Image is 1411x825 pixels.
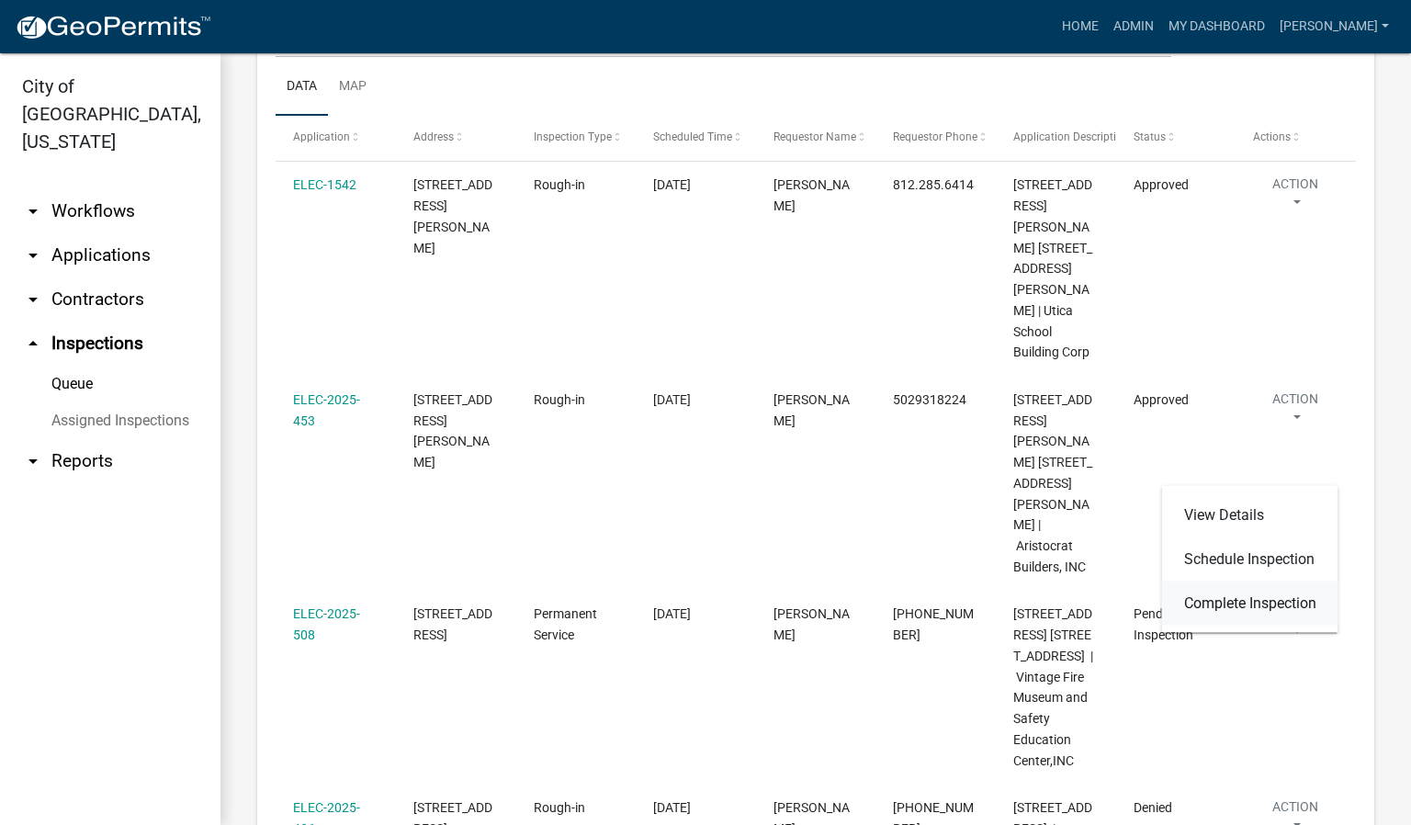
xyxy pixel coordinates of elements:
[1253,130,1291,143] span: Actions
[515,116,636,160] datatable-header-cell: Inspection Type
[773,392,850,428] span: Harold Satterly
[1236,116,1356,160] datatable-header-cell: Actions
[22,200,44,222] i: arrow_drop_down
[1055,9,1106,44] a: Home
[534,392,585,407] span: Rough-in
[1162,493,1338,537] a: View Details
[276,116,396,160] datatable-header-cell: Application
[1134,606,1193,642] span: Pending Inspection
[413,392,492,469] span: 3210 ASHER WAY
[653,797,738,819] div: [DATE]
[773,606,850,642] span: Dennis Ettel
[413,177,492,254] span: 2315 ALLISON LANE
[1134,130,1166,143] span: Status
[636,116,756,160] datatable-header-cell: Scheduled Time
[773,177,850,213] span: Harold Satterly
[996,116,1116,160] datatable-header-cell: Application Description
[293,606,360,642] a: ELEC-2025-508
[1162,537,1338,582] a: Schedule Inspection
[293,130,350,143] span: Application
[1013,177,1092,359] span: 2315 ALLISON LANE 2315 Allison Lane | Utica School Building Corp
[1116,116,1236,160] datatable-header-cell: Status
[1253,390,1338,435] button: Action
[1162,486,1338,633] div: Action
[1134,392,1189,407] span: Approved
[893,177,974,192] span: 812.285.6414
[22,244,44,266] i: arrow_drop_down
[1013,130,1129,143] span: Application Description
[756,116,876,160] datatable-header-cell: Requestor Name
[328,58,378,117] a: Map
[396,116,516,160] datatable-header-cell: Address
[1013,606,1093,767] span: 706 SPRING STREET 706 Spring Street | Vintage Fire Museum and Safety Education Center,INC
[534,800,585,815] span: Rough-in
[413,130,454,143] span: Address
[1272,9,1396,44] a: [PERSON_NAME]
[1106,9,1161,44] a: Admin
[653,175,738,196] div: [DATE]
[1161,9,1272,44] a: My Dashboard
[893,606,974,642] span: 502-639-8111
[653,390,738,411] div: [DATE]
[293,392,360,428] a: ELEC-2025-453
[22,450,44,472] i: arrow_drop_down
[1134,177,1189,192] span: Approved
[413,606,492,642] span: 706 SPRING STREET
[293,177,356,192] a: ELEC-1542
[773,130,856,143] span: Requestor Name
[534,130,612,143] span: Inspection Type
[534,177,585,192] span: Rough-in
[1162,582,1338,626] a: Complete Inspection
[22,288,44,311] i: arrow_drop_down
[653,604,738,625] div: [DATE]
[22,333,44,355] i: arrow_drop_up
[653,130,732,143] span: Scheduled Time
[1134,800,1172,815] span: Denied
[1013,392,1092,574] span: 3210 ASHER WAY 3210 Asher Way | Aristocrat Builders, INC
[893,130,977,143] span: Requestor Phone
[276,58,328,117] a: Data
[1253,175,1338,220] button: Action
[534,606,597,642] span: Permanent Service
[875,116,996,160] datatable-header-cell: Requestor Phone
[893,392,966,407] span: 5029318224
